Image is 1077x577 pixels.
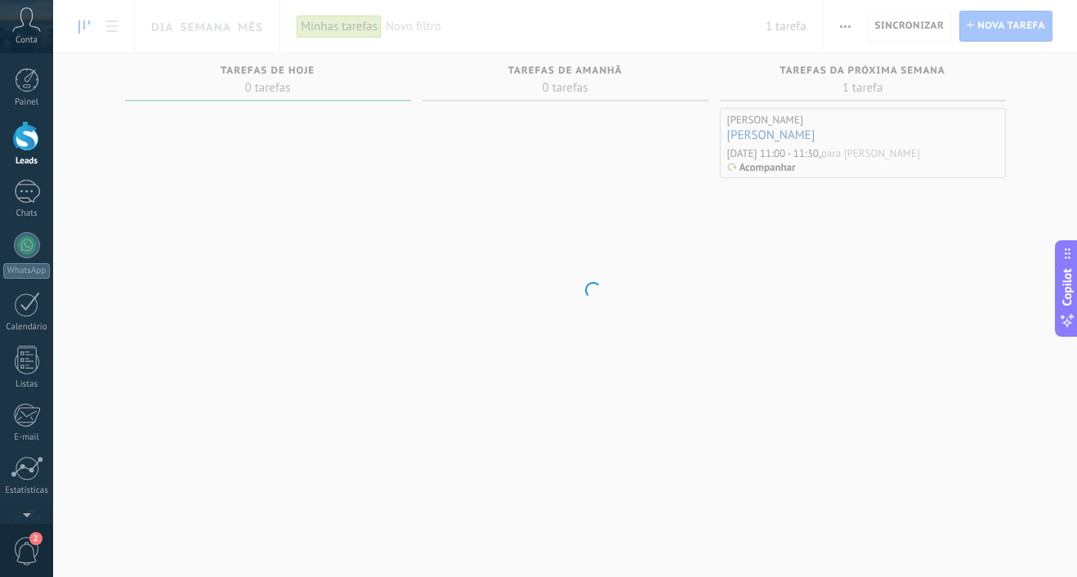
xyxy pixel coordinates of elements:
div: Leads [3,156,51,167]
span: Conta [16,35,38,46]
div: WhatsApp [3,263,50,279]
div: Estatísticas [3,485,51,496]
div: Chats [3,208,51,219]
div: Calendário [3,322,51,333]
div: Painel [3,97,51,108]
div: E-mail [3,432,51,443]
span: Copilot [1059,269,1075,306]
div: Listas [3,379,51,390]
span: 2 [29,532,42,545]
